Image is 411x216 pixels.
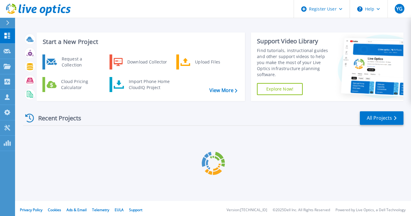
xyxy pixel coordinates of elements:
[58,79,103,91] div: Cloud Pricing Calculator
[20,207,42,212] a: Privacy Policy
[335,208,406,212] li: Powered by Live Optics, a Dell Technology
[126,79,173,91] div: Import Phone Home CloudIQ Project
[396,6,403,11] span: YG
[257,37,333,45] div: Support Video Library
[124,56,170,68] div: Download Collector
[92,207,109,212] a: Telemetry
[23,111,89,125] div: Recent Projects
[59,56,103,68] div: Request a Collection
[43,39,237,45] h3: Start a New Project
[129,207,142,212] a: Support
[257,48,333,78] div: Find tutorials, instructional guides and other support videos to help you make the most of your L...
[42,77,104,92] a: Cloud Pricing Calculator
[176,54,238,69] a: Upload Files
[110,54,171,69] a: Download Collector
[192,56,236,68] div: Upload Files
[257,83,303,95] a: Explore Now!
[209,88,237,93] a: View More
[273,208,330,212] li: © 2025 Dell Inc. All Rights Reserved
[48,207,61,212] a: Cookies
[42,54,104,69] a: Request a Collection
[66,207,87,212] a: Ads & Email
[115,207,124,212] a: EULA
[360,111,403,125] a: All Projects
[227,208,267,212] li: Version: [TECHNICAL_ID]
